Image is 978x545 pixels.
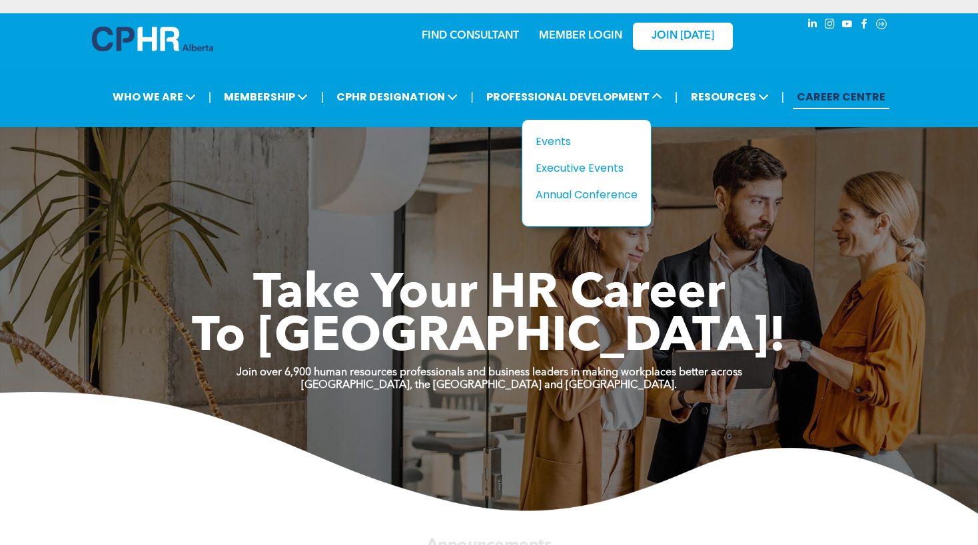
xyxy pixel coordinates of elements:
[470,83,474,110] li: |
[320,83,324,110] li: |
[109,85,200,109] span: WHO WE ARE
[209,83,212,110] li: |
[237,367,742,378] strong: Join over 6,900 human resources professionals and business leaders in making workplaces better ac...
[536,133,628,150] div: Events
[857,17,871,35] a: facebook
[539,31,622,41] a: MEMBER LOGIN
[253,271,726,319] span: Take Your HR Career
[781,83,785,110] li: |
[793,85,889,109] a: CAREER CENTRE
[874,17,889,35] a: Social network
[687,85,773,109] span: RESOURCES
[822,17,837,35] a: instagram
[192,314,786,362] span: To [GEOGRAPHIC_DATA]!
[805,17,819,35] a: linkedin
[220,85,312,109] span: MEMBERSHIP
[536,160,638,176] a: Executive Events
[482,85,666,109] span: PROFESSIONAL DEVELOPMENT
[675,83,678,110] li: |
[839,17,854,35] a: youtube
[536,133,638,150] a: Events
[536,160,628,176] div: Executive Events
[633,23,733,50] a: JOIN [DATE]
[332,85,462,109] span: CPHR DESIGNATION
[536,186,638,203] a: Annual Conference
[92,27,213,51] img: A blue and white logo for cp alberta
[536,186,628,203] div: Annual Conference
[301,380,677,391] strong: [GEOGRAPHIC_DATA], the [GEOGRAPHIC_DATA] and [GEOGRAPHIC_DATA].
[652,30,714,43] span: JOIN [DATE]
[422,31,519,41] a: FIND CONSULTANT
